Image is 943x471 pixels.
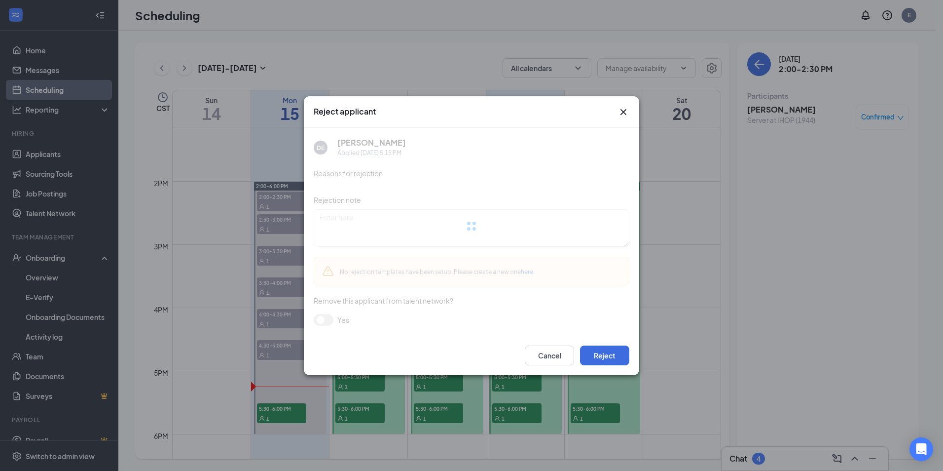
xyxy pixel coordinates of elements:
button: Reject [580,346,629,365]
h3: Reject applicant [314,106,376,117]
button: Close [617,106,629,118]
button: Cancel [525,346,574,365]
svg: Cross [617,106,629,118]
div: Open Intercom Messenger [909,437,933,461]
